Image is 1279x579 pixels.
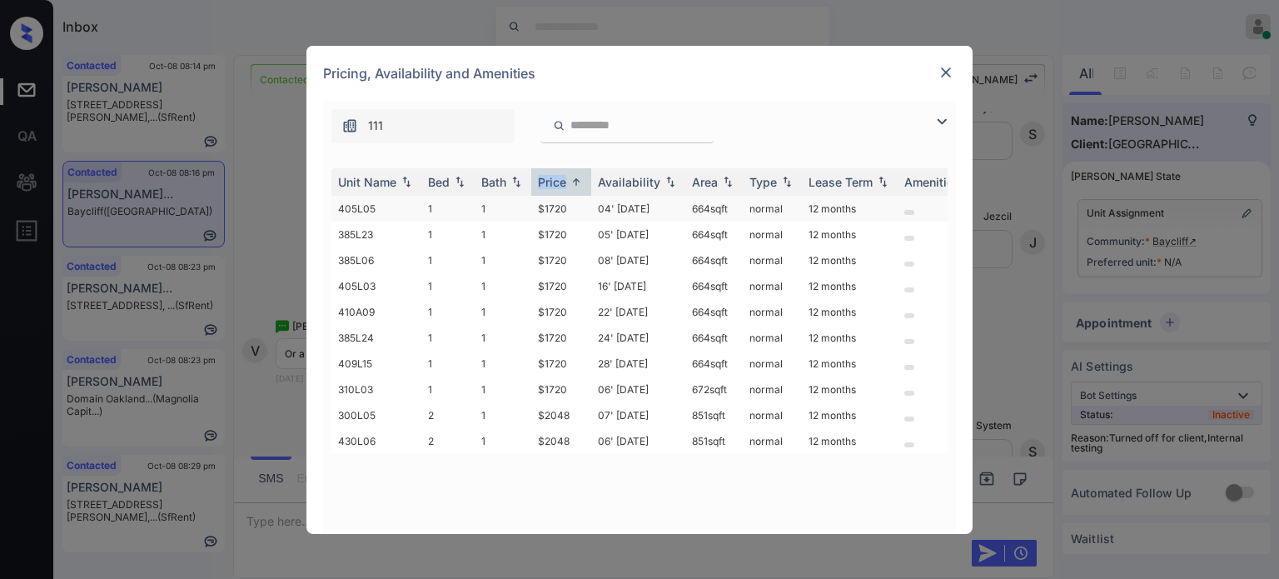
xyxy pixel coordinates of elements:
[685,428,743,454] td: 851 sqft
[531,325,591,351] td: $1720
[591,196,685,222] td: 04' [DATE]
[591,247,685,273] td: 08' [DATE]
[475,273,531,299] td: 1
[591,325,685,351] td: 24' [DATE]
[421,351,475,377] td: 1
[398,176,415,187] img: sorting
[331,273,421,299] td: 405L03
[802,299,898,325] td: 12 months
[531,196,591,222] td: $1720
[685,196,743,222] td: 664 sqft
[475,351,531,377] td: 1
[475,428,531,454] td: 1
[802,325,898,351] td: 12 months
[749,175,777,189] div: Type
[553,118,565,133] img: icon-zuma
[743,196,802,222] td: normal
[531,222,591,247] td: $1720
[538,175,566,189] div: Price
[475,402,531,428] td: 1
[475,325,531,351] td: 1
[809,175,873,189] div: Lease Term
[874,176,891,187] img: sorting
[743,247,802,273] td: normal
[331,325,421,351] td: 385L24
[451,176,468,187] img: sorting
[779,176,795,187] img: sorting
[743,222,802,247] td: normal
[591,351,685,377] td: 28' [DATE]
[531,247,591,273] td: $1720
[331,428,421,454] td: 430L06
[368,117,383,135] span: 111
[331,196,421,222] td: 405L05
[938,64,954,81] img: close
[531,428,591,454] td: $2048
[421,428,475,454] td: 2
[421,196,475,222] td: 1
[743,325,802,351] td: normal
[428,175,450,189] div: Bed
[802,273,898,299] td: 12 months
[531,351,591,377] td: $1720
[508,176,525,187] img: sorting
[685,377,743,402] td: 672 sqft
[802,377,898,402] td: 12 months
[743,377,802,402] td: normal
[932,112,952,132] img: icon-zuma
[591,428,685,454] td: 06' [DATE]
[421,299,475,325] td: 1
[662,176,679,187] img: sorting
[331,222,421,247] td: 385L23
[331,377,421,402] td: 310L03
[421,325,475,351] td: 1
[421,273,475,299] td: 1
[531,377,591,402] td: $1720
[531,273,591,299] td: $1720
[475,299,531,325] td: 1
[591,273,685,299] td: 16' [DATE]
[685,351,743,377] td: 664 sqft
[598,175,660,189] div: Availability
[331,351,421,377] td: 409L15
[743,351,802,377] td: normal
[685,247,743,273] td: 664 sqft
[685,299,743,325] td: 664 sqft
[904,175,960,189] div: Amenities
[421,222,475,247] td: 1
[743,273,802,299] td: normal
[685,273,743,299] td: 664 sqft
[568,176,585,188] img: sorting
[685,325,743,351] td: 664 sqft
[692,175,718,189] div: Area
[475,196,531,222] td: 1
[421,247,475,273] td: 1
[719,176,736,187] img: sorting
[475,222,531,247] td: 1
[591,402,685,428] td: 07' [DATE]
[802,428,898,454] td: 12 months
[743,299,802,325] td: normal
[421,377,475,402] td: 1
[475,247,531,273] td: 1
[421,402,475,428] td: 2
[802,222,898,247] td: 12 months
[802,196,898,222] td: 12 months
[531,299,591,325] td: $1720
[331,299,421,325] td: 410A09
[685,222,743,247] td: 664 sqft
[591,222,685,247] td: 05' [DATE]
[743,428,802,454] td: normal
[591,299,685,325] td: 22' [DATE]
[531,402,591,428] td: $2048
[481,175,506,189] div: Bath
[331,247,421,273] td: 385L06
[338,175,396,189] div: Unit Name
[306,46,973,101] div: Pricing, Availability and Amenities
[475,377,531,402] td: 1
[341,117,358,134] img: icon-zuma
[802,351,898,377] td: 12 months
[685,402,743,428] td: 851 sqft
[802,247,898,273] td: 12 months
[802,402,898,428] td: 12 months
